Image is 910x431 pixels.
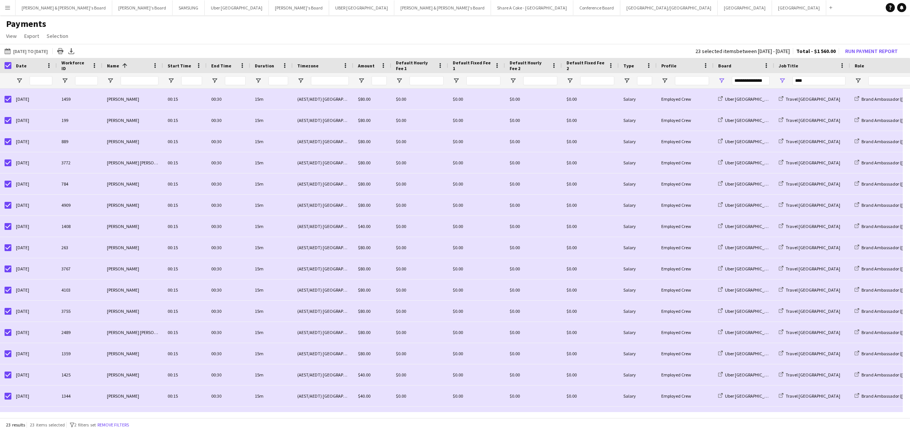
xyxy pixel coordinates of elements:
div: 00:15 [163,216,207,237]
div: 00:30 [207,322,250,343]
div: Employed Crew [657,258,714,279]
span: Uber [GEOGRAPHIC_DATA] [725,266,777,272]
div: $0.00 [505,89,562,109]
div: 00:30 [207,110,250,131]
span: Uber [GEOGRAPHIC_DATA] [725,308,777,314]
span: Travel [GEOGRAPHIC_DATA] [786,160,840,166]
button: Open Filter Menu [168,77,174,84]
input: Name Filter Input [121,76,158,85]
a: Travel [GEOGRAPHIC_DATA] [779,245,840,250]
div: $0.00 [391,173,448,194]
button: Conference Board [573,0,620,15]
div: $0.00 [505,301,562,322]
span: Uber [GEOGRAPHIC_DATA] [725,181,777,187]
div: Salary [619,152,657,173]
div: 1359 [57,343,102,364]
div: $0.00 [448,131,505,152]
span: Uber [GEOGRAPHIC_DATA] [725,139,777,144]
div: $0.00 [448,195,505,215]
div: 00:30 [207,216,250,237]
div: $0.00 [505,110,562,131]
input: Type Filter Input [637,76,652,85]
input: Date Filter Input [30,76,52,85]
div: Employed Crew [657,110,714,131]
a: Uber [GEOGRAPHIC_DATA] [718,287,777,293]
input: Amount Filter Input [372,76,387,85]
a: Uber [GEOGRAPHIC_DATA] [718,160,777,166]
input: Timezone Filter Input [311,76,349,85]
button: Open Filter Menu [211,77,218,84]
div: 15m [250,364,293,385]
div: [DATE] [11,216,57,237]
div: 15m [250,237,293,258]
span: Travel [GEOGRAPHIC_DATA] [786,308,840,314]
a: Travel [GEOGRAPHIC_DATA] [779,96,840,102]
div: Employed Crew [657,152,714,173]
div: (AEST/AEDT) [GEOGRAPHIC_DATA] [293,89,353,109]
div: Employed Crew [657,216,714,237]
div: (AEST/AEDT) [GEOGRAPHIC_DATA] [293,343,353,364]
div: [DATE] [11,280,57,300]
div: $0.00 [505,343,562,364]
div: 15m [250,216,293,237]
span: Uber [GEOGRAPHIC_DATA] [725,117,777,123]
div: 889 [57,131,102,152]
div: (AEST/AEDT) [GEOGRAPHIC_DATA] [293,216,353,237]
button: [PERSON_NAME] & [PERSON_NAME]'s Board [394,0,491,15]
div: 784 [57,173,102,194]
button: [GEOGRAPHIC_DATA] [772,0,826,15]
div: Employed Crew [657,237,714,258]
div: $0.00 [505,322,562,343]
div: $0.00 [391,322,448,343]
button: Open Filter Menu [358,77,365,84]
div: 199 [57,110,102,131]
div: $0.00 [505,280,562,300]
div: [DATE] [11,131,57,152]
a: Travel [GEOGRAPHIC_DATA] [779,223,840,229]
button: [PERSON_NAME]'s Board [269,0,329,15]
button: Open Filter Menu [855,77,861,84]
div: Salary [619,173,657,194]
span: Travel [GEOGRAPHIC_DATA] [786,223,840,229]
button: UBER [GEOGRAPHIC_DATA] [329,0,394,15]
a: Travel [GEOGRAPHIC_DATA] [779,139,840,144]
span: Travel [GEOGRAPHIC_DATA] [786,117,840,123]
div: Salary [619,364,657,385]
div: (AEST/AEDT) [GEOGRAPHIC_DATA] [293,110,353,131]
div: $0.00 [448,280,505,300]
div: 00:15 [163,110,207,131]
div: 15m [250,173,293,194]
div: 3755 [57,301,102,322]
div: 3767 [57,258,102,279]
div: $0.00 [391,301,448,322]
span: Export [24,33,39,39]
a: Uber [GEOGRAPHIC_DATA] [718,329,777,335]
button: [GEOGRAPHIC_DATA]/[GEOGRAPHIC_DATA] [620,0,718,15]
span: Travel [GEOGRAPHIC_DATA] [786,202,840,208]
div: Employed Crew [657,301,714,322]
span: Uber [GEOGRAPHIC_DATA] [725,245,777,250]
div: $0.00 [562,195,619,215]
div: 00:30 [207,195,250,215]
a: Travel [GEOGRAPHIC_DATA] [779,160,840,166]
div: $0.00 [391,110,448,131]
div: $0.00 [562,258,619,279]
div: 00:15 [163,280,207,300]
button: Open Filter Menu [61,77,68,84]
a: Export [21,31,42,41]
div: 1459 [57,89,102,109]
div: 15m [250,131,293,152]
div: 1425 [57,364,102,385]
div: $0.00 [448,110,505,131]
div: $0.00 [448,173,505,194]
div: Salary [619,280,657,300]
div: 00:15 [163,258,207,279]
div: $0.00 [391,216,448,237]
span: Uber [GEOGRAPHIC_DATA] [725,351,777,356]
input: Profile Filter Input [675,76,709,85]
button: Open Filter Menu [510,77,516,84]
div: Salary [619,301,657,322]
div: $0.00 [448,343,505,364]
div: $0.00 [562,301,619,322]
div: $0.00 [448,152,505,173]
